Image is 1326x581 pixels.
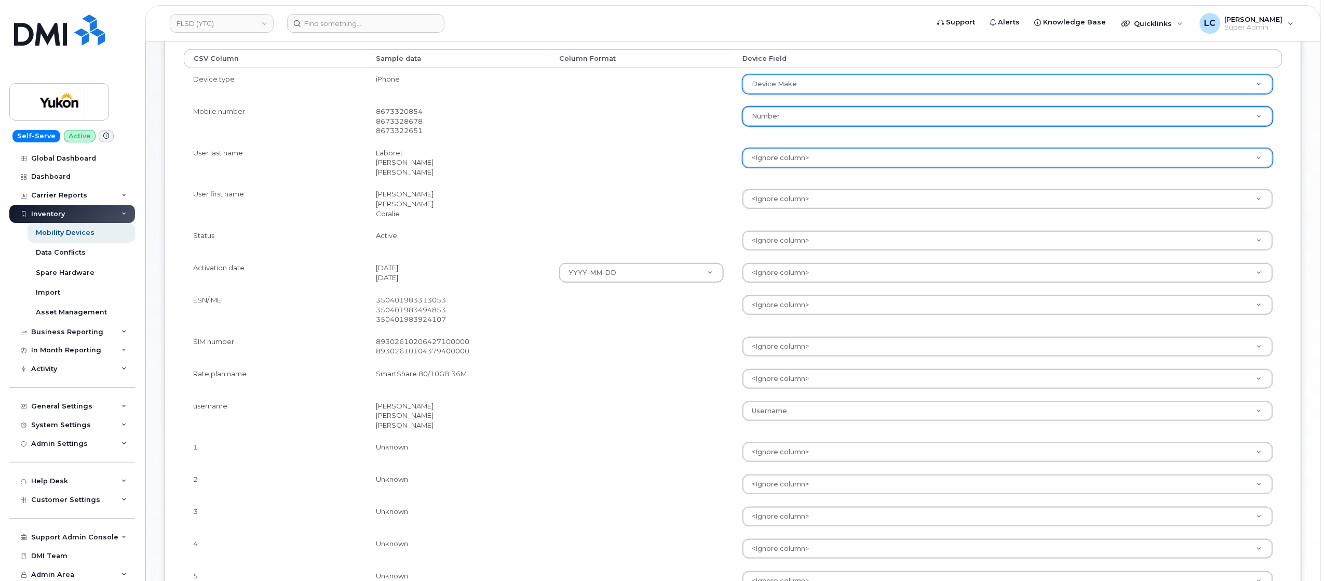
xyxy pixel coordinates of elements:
[746,512,809,521] span: <Ignore column>
[746,112,780,121] span: Number
[184,468,367,500] td: 2
[743,75,1273,94] a: Device Make
[982,12,1027,33] a: Alerts
[743,443,1273,461] a: <Ignore column>
[367,395,550,437] td: [PERSON_NAME] [PERSON_NAME] [PERSON_NAME]
[367,289,550,331] td: 350401983313053 350401983494853 350401983924107
[746,544,809,553] span: <Ignore column>
[743,263,1273,282] a: <Ignore column>
[367,500,550,533] td: Unknown
[1225,23,1283,32] span: Super Admin
[743,231,1273,250] a: <Ignore column>
[743,475,1273,494] a: <Ignore column>
[184,500,367,533] td: 3
[367,49,550,68] th: Sample data
[184,225,367,257] td: Status
[998,17,1020,28] span: Alerts
[1225,15,1283,23] span: [PERSON_NAME]
[367,436,550,468] td: Unknown
[184,100,367,142] td: Mobile number
[746,153,809,163] span: <Ignore column>
[367,468,550,500] td: Unknown
[746,236,809,245] span: <Ignore column>
[367,363,550,395] td: SmartShare 80/10GB 36M
[743,149,1273,167] a: <Ignore column>
[743,369,1273,388] a: <Ignore column>
[184,436,367,468] td: 1
[1027,12,1114,33] a: Knowledge Base
[1044,17,1106,28] span: Knowledge Base
[930,12,982,33] a: Support
[746,480,809,489] span: <Ignore column>
[184,142,367,183] td: User last name
[367,225,550,257] td: Active
[743,507,1273,526] a: <Ignore column>
[367,533,550,565] td: Unknown
[746,80,797,89] span: Device Make
[746,447,809,457] span: <Ignore column>
[184,183,367,225] td: User first name
[367,257,550,289] td: [DATE] [DATE]
[1134,19,1172,28] span: Quicklinks
[184,363,367,395] td: Rate plan name
[367,183,550,225] td: [PERSON_NAME] [PERSON_NAME] Coralie
[367,142,550,183] td: Laboret [PERSON_NAME] [PERSON_NAME]
[743,190,1273,208] a: <Ignore column>
[560,263,723,282] a: YYYY-MM-DD
[1115,13,1190,34] div: Quicklinks
[367,331,550,363] td: 89302610206427100000 89302610104379400000
[562,268,616,278] span: YYYY-MM-DD
[743,539,1273,558] a: <Ignore column>
[746,406,787,416] span: Username
[746,300,809,310] span: <Ignore column>
[170,14,274,33] a: FLSD (YTG)
[367,100,550,142] td: 8673320854 8673328678 8673322651
[550,49,733,68] th: Column Format
[1205,17,1216,30] span: LC
[1193,13,1301,34] div: Logan Cole
[184,257,367,289] td: Activation date
[746,342,809,351] span: <Ignore column>
[733,49,1282,68] th: Device Field
[367,68,550,100] td: iPhone
[743,402,1273,420] a: Username
[746,194,809,204] span: <Ignore column>
[184,533,367,565] td: 4
[743,296,1273,314] a: <Ignore column>
[184,331,367,363] td: SIM number
[746,374,809,384] span: <Ignore column>
[743,337,1273,356] a: <Ignore column>
[287,14,444,33] input: Find something...
[184,49,367,68] th: CSV Column
[746,268,809,278] span: <Ignore column>
[184,289,367,331] td: ESN/IMEI
[184,395,367,437] td: username
[184,68,367,100] td: Device type
[946,17,975,28] span: Support
[743,107,1273,126] a: Number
